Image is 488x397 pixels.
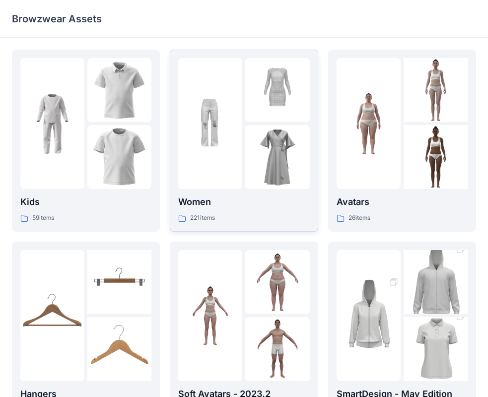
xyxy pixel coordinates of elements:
img: folder 1 [337,267,401,364]
p: Avatars [337,195,468,209]
img: folder 2 [87,250,151,314]
p: Kids [20,195,151,209]
img: folder 3 [245,125,309,189]
p: 59 items [32,213,54,223]
p: Browzwear Assets [12,12,102,26]
img: folder 3 [245,317,309,381]
img: folder 2 [404,234,468,331]
img: folder 3 [87,317,151,381]
img: folder 1 [20,283,84,347]
img: folder 3 [87,125,151,189]
a: folder 1folder 2folder 3Kids59items [12,50,160,232]
img: folder 2 [404,58,468,122]
img: folder 3 [404,125,468,189]
img: folder 2 [245,58,309,122]
img: folder 1 [20,92,84,156]
p: 221 items [190,213,215,223]
a: folder 1folder 2folder 3Avatars26items [328,50,476,232]
p: Women [178,195,309,209]
img: folder 1 [337,92,401,156]
p: 26 items [349,213,370,223]
img: folder 1 [178,283,242,347]
img: folder 1 [178,92,242,156]
a: folder 1folder 2folder 3Women221items [170,50,318,232]
img: folder 2 [245,250,309,314]
img: folder 2 [87,58,151,122]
